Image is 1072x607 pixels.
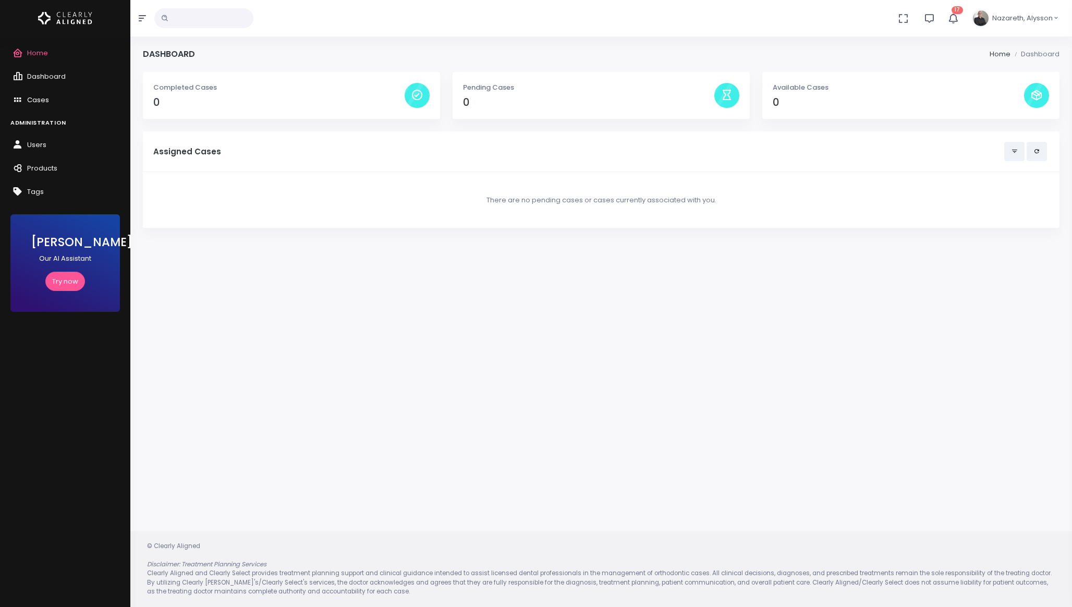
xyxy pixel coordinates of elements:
a: Try now [45,272,85,291]
li: Dashboard [1010,49,1059,59]
h4: 0 [153,96,405,108]
li: Home [990,49,1010,59]
span: Dashboard [27,71,66,81]
p: Completed Cases [153,82,405,93]
h5: Assigned Cases [153,147,1004,156]
span: Users [27,140,46,150]
p: Pending Cases [463,82,714,93]
h4: 0 [463,96,714,108]
span: Products [27,163,57,173]
p: Available Cases [773,82,1024,93]
span: Nazareth, Alysson [992,13,1053,23]
h4: 0 [773,96,1024,108]
img: Header Avatar [971,9,990,28]
img: Logo Horizontal [38,7,92,29]
p: Our AI Assistant [31,253,99,264]
div: There are no pending cases or cases currently associated with you. [153,183,1049,218]
em: Disclaimer: Treatment Planning Services [147,560,266,568]
span: Cases [27,95,49,105]
span: 17 [952,6,963,14]
span: Home [27,48,48,58]
div: © Clearly Aligned Clearly Aligned and Clearly Select provides treatment planning support and clin... [137,542,1066,597]
h3: [PERSON_NAME] [31,235,99,249]
span: Tags [27,187,44,197]
h4: Dashboard [143,49,195,59]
